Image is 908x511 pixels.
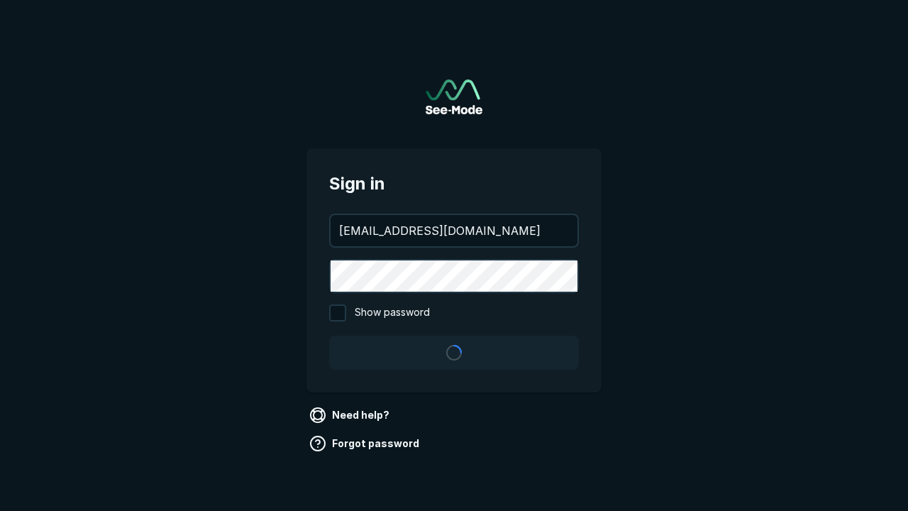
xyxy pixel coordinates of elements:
span: Show password [355,304,430,322]
a: Go to sign in [426,79,482,114]
input: your@email.com [331,215,577,246]
img: See-Mode Logo [426,79,482,114]
a: Need help? [306,404,395,427]
a: Forgot password [306,432,425,455]
span: Sign in [329,171,579,197]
